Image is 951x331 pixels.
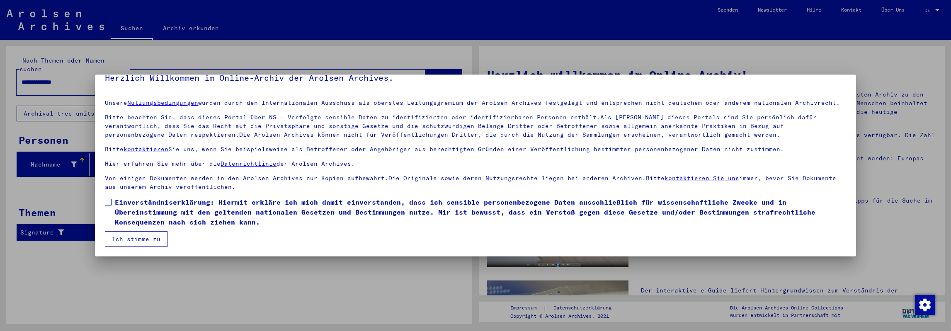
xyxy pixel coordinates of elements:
p: Hier erfahren Sie mehr über die der Arolsen Archives. [105,159,846,168]
a: kontaktieren [124,145,168,153]
button: Ich stimme zu [105,231,167,247]
div: Zustimmung ändern [915,295,934,314]
p: Bitte beachten Sie, dass dieses Portal über NS - Verfolgte sensible Daten zu identifizierten oder... [105,113,846,139]
img: Zustimmung ändern [915,295,935,315]
span: Einverständniserklärung: Hiermit erkläre ich mich damit einverstanden, dass ich sensible personen... [115,197,846,227]
a: kontaktieren Sie uns [665,174,739,182]
a: Datenrichtlinie [221,160,277,167]
p: Von einigen Dokumenten werden in den Arolsen Archives nur Kopien aufbewahrt.Die Originale sowie d... [105,174,846,191]
p: Bitte Sie uns, wenn Sie beispielsweise als Betroffener oder Angehöriger aus berechtigten Gründen ... [105,145,846,154]
p: Unsere wurden durch den Internationalen Ausschuss als oberstes Leitungsgremium der Arolsen Archiv... [105,99,846,107]
a: Nutzungsbedingungen [127,99,198,106]
h5: Herzlich Willkommen im Online-Archiv der Arolsen Archives. [105,71,846,85]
